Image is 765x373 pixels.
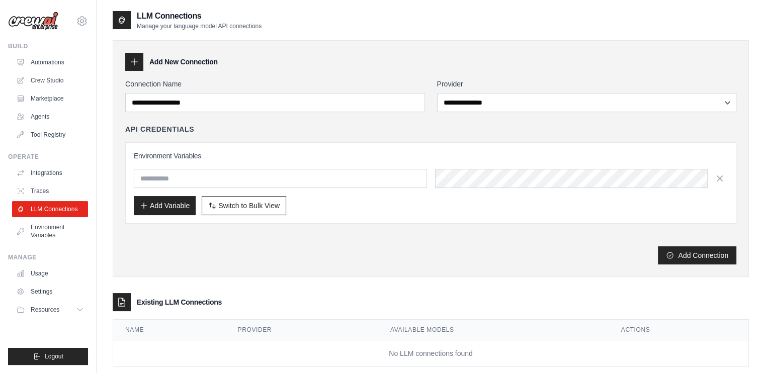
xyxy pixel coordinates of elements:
[113,340,748,367] td: No LLM connections found
[12,265,88,282] a: Usage
[113,320,226,340] th: Name
[226,320,378,340] th: Provider
[137,22,262,30] p: Manage your language model API connections
[12,284,88,300] a: Settings
[12,219,88,243] a: Environment Variables
[8,348,88,365] button: Logout
[125,124,194,134] h4: API Credentials
[12,201,88,217] a: LLM Connections
[8,153,88,161] div: Operate
[134,196,196,215] button: Add Variable
[149,57,218,67] h3: Add New Connection
[437,79,737,89] label: Provider
[31,306,59,314] span: Resources
[125,79,425,89] label: Connection Name
[137,10,262,22] h2: LLM Connections
[12,72,88,88] a: Crew Studio
[12,165,88,181] a: Integrations
[134,151,728,161] h3: Environment Variables
[8,42,88,50] div: Build
[658,246,736,264] button: Add Connection
[202,196,286,215] button: Switch to Bulk View
[8,12,58,31] img: Logo
[12,90,88,107] a: Marketplace
[12,109,88,125] a: Agents
[12,127,88,143] a: Tool Registry
[12,302,88,318] button: Resources
[609,320,748,340] th: Actions
[378,320,609,340] th: Available Models
[8,253,88,261] div: Manage
[12,54,88,70] a: Automations
[137,297,222,307] h3: Existing LLM Connections
[12,183,88,199] a: Traces
[45,352,63,360] span: Logout
[218,201,280,211] span: Switch to Bulk View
